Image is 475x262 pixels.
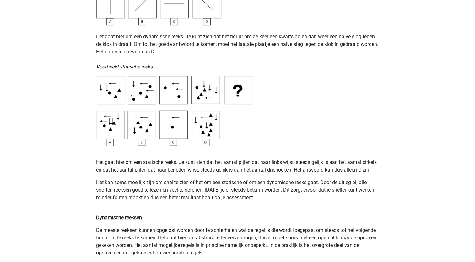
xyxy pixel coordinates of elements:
b: Dynamische reeksen [96,215,142,221]
p: De meeste reeksen kunnen opgelost worden door te achterhalen wat de regel is die wordt toegepast ... [96,227,379,257]
p: Het gaat hier om een dynamische reeks. Je kunt zien dat het figuur om de keer een kwartslag en da... [96,25,379,71]
p: Het kan soms moeilijk zijn om snel te zien of het om een statische of om een dynamische reeks gaa... [96,179,379,209]
i: Voorbeeld statische reeks [96,64,153,70]
img: Inductive Reasoning Example2.svg [96,76,253,146]
p: Het gaat hier om een statische reeks. Je kunt zien dat het aantal pijlen dat naar links wijst, st... [96,159,379,174]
